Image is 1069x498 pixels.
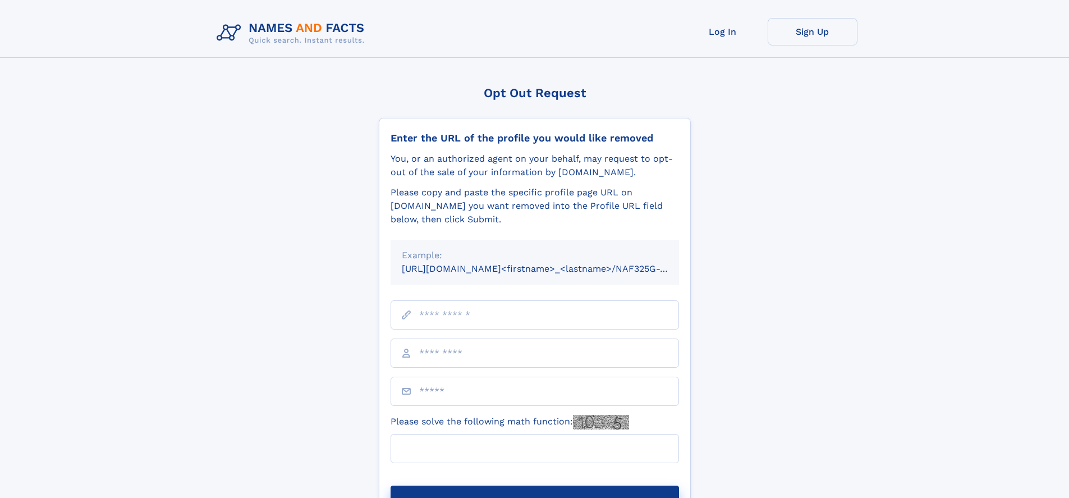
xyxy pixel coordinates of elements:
[402,249,668,262] div: Example:
[391,415,629,430] label: Please solve the following math function:
[379,86,691,100] div: Opt Out Request
[678,18,768,45] a: Log In
[212,18,374,48] img: Logo Names and Facts
[768,18,857,45] a: Sign Up
[391,186,679,226] div: Please copy and paste the specific profile page URL on [DOMAIN_NAME] you want removed into the Pr...
[402,263,700,274] small: [URL][DOMAIN_NAME]<firstname>_<lastname>/NAF325G-xxxxxxxx
[391,132,679,144] div: Enter the URL of the profile you would like removed
[391,152,679,179] div: You, or an authorized agent on your behalf, may request to opt-out of the sale of your informatio...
